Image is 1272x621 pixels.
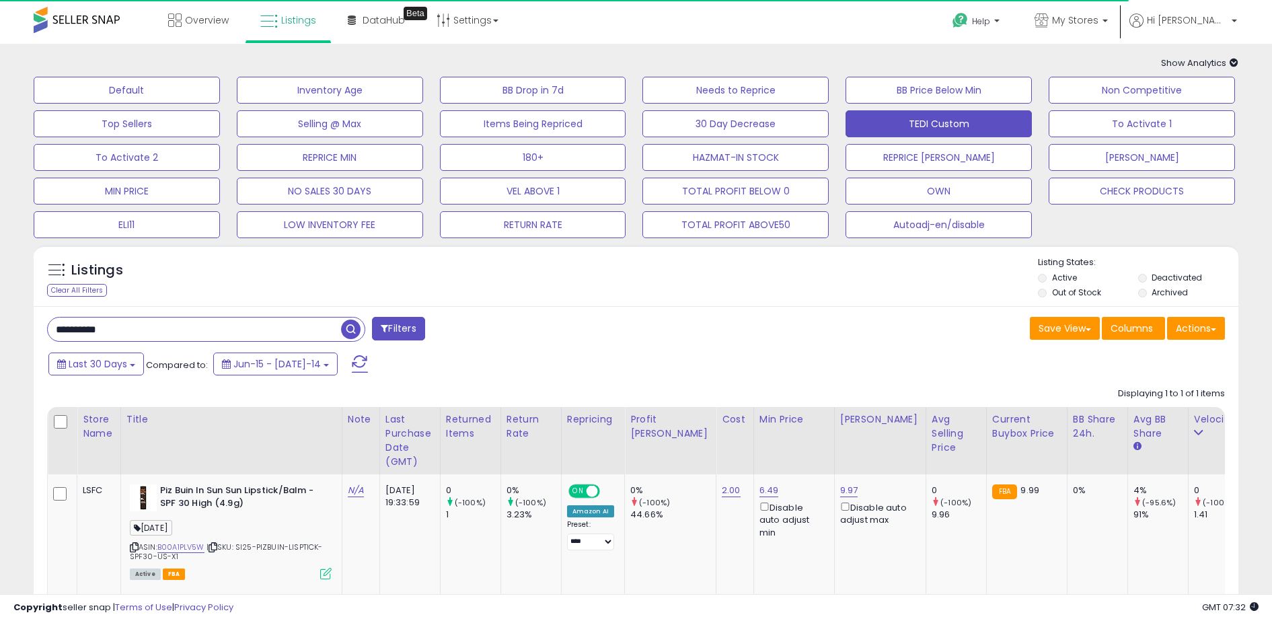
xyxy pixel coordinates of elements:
[237,144,423,171] button: REPRICE MIN
[185,13,229,27] span: Overview
[942,2,1013,44] a: Help
[759,412,829,427] div: Min Price
[233,357,321,371] span: Jun-15 - [DATE]-14
[385,412,435,469] div: Last Purchase Date (GMT)
[639,497,670,508] small: (-100%)
[34,211,220,238] button: ELI11
[840,412,920,427] div: [PERSON_NAME]
[34,77,220,104] button: Default
[642,144,829,171] button: HAZMAT-IN STOCK
[455,497,486,508] small: (-100%)
[385,484,430,509] div: [DATE] 19:33:59
[567,412,619,427] div: Repricing
[1073,412,1122,441] div: BB Share 24h.
[1133,441,1142,453] small: Avg BB Share.
[1167,317,1225,340] button: Actions
[722,484,741,497] a: 2.00
[642,77,829,104] button: Needs to Reprice
[1052,272,1077,283] label: Active
[630,484,716,497] div: 0%
[1073,484,1117,497] div: 0%
[846,144,1032,171] button: REPRICE [PERSON_NAME]
[237,110,423,137] button: Selling @ Max
[1118,388,1225,400] div: Displaying 1 to 1 of 1 items
[1202,601,1259,614] span: 2025-08-14 07:32 GMT
[992,484,1017,499] small: FBA
[237,211,423,238] button: LOW INVENTORY FEE
[1020,484,1039,497] span: 9.99
[1102,317,1165,340] button: Columns
[440,77,626,104] button: BB Drop in 7d
[515,497,546,508] small: (-100%)
[34,178,220,205] button: MIN PRICE
[840,500,915,526] div: Disable auto adjust max
[130,569,161,580] span: All listings currently available for purchase on Amazon
[972,15,990,27] span: Help
[1049,110,1235,137] button: To Activate 1
[952,12,969,29] i: Get Help
[1049,77,1235,104] button: Non Competitive
[69,357,127,371] span: Last 30 Days
[47,284,107,297] div: Clear All Filters
[48,353,144,375] button: Last 30 Days
[34,110,220,137] button: Top Sellers
[446,509,500,521] div: 1
[992,412,1061,441] div: Current Buybox Price
[1133,412,1183,441] div: Avg BB Share
[404,7,427,20] div: Tooltip anchor
[372,317,424,340] button: Filters
[1133,509,1188,521] div: 91%
[570,486,587,497] span: ON
[83,412,115,441] div: Store Name
[348,484,364,497] a: N/A
[1052,13,1098,27] span: My Stores
[13,601,233,614] div: seller snap | |
[1161,57,1238,69] span: Show Analytics
[1194,509,1248,521] div: 1.41
[1152,287,1188,298] label: Archived
[1030,317,1100,340] button: Save View
[157,542,204,553] a: B00A1PLV5W
[759,500,824,539] div: Disable auto adjust min
[846,211,1032,238] button: Autoadj-en/disable
[722,412,748,427] div: Cost
[1203,497,1234,508] small: (-100%)
[630,412,710,441] div: Profit [PERSON_NAME]
[1052,287,1101,298] label: Out of Stock
[440,144,626,171] button: 180+
[642,110,829,137] button: 30 Day Decrease
[1152,272,1202,283] label: Deactivated
[348,412,374,427] div: Note
[567,505,614,517] div: Amazon AI
[846,178,1032,205] button: OWN
[446,484,500,497] div: 0
[34,144,220,171] button: To Activate 2
[759,484,779,497] a: 6.49
[940,497,971,508] small: (-100%)
[163,569,186,580] span: FBA
[281,13,316,27] span: Listings
[642,211,829,238] button: TOTAL PROFIT ABOVE50
[846,110,1032,137] button: TEDI Custom
[1049,144,1235,171] button: [PERSON_NAME]
[146,359,208,371] span: Compared to:
[174,601,233,614] a: Privacy Policy
[363,13,405,27] span: DataHub
[83,484,110,497] div: LSFC
[840,484,858,497] a: 9.97
[237,77,423,104] button: Inventory Age
[1038,256,1238,269] p: Listing States:
[1194,484,1248,497] div: 0
[1111,322,1153,335] span: Columns
[126,412,336,427] div: Title
[630,509,716,521] div: 44.66%
[71,261,123,280] h5: Listings
[440,211,626,238] button: RETURN RATE
[130,484,157,511] img: 31wFur2ejRL._SL40_.jpg
[507,484,561,497] div: 0%
[213,353,338,375] button: Jun-15 - [DATE]-14
[1129,13,1237,44] a: Hi [PERSON_NAME]
[440,110,626,137] button: Items Being Repriced
[507,412,556,441] div: Return Rate
[130,520,172,536] span: [DATE]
